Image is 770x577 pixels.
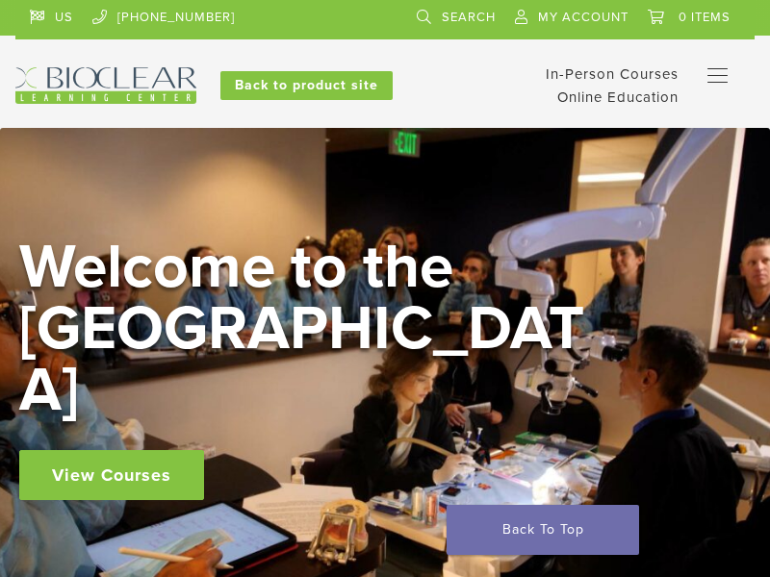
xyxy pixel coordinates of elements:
span: 0 items [679,10,731,25]
a: In-Person Courses [546,65,679,83]
span: My Account [538,10,629,25]
a: Back to product site [220,71,393,100]
span: Search [442,10,496,25]
a: Online Education [557,88,679,106]
img: Bioclear [15,67,196,104]
nav: Primary Navigation [707,63,740,91]
a: View Courses [19,450,204,500]
h2: Welcome to the [GEOGRAPHIC_DATA] [19,237,597,421]
a: Back To Top [447,505,639,555]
